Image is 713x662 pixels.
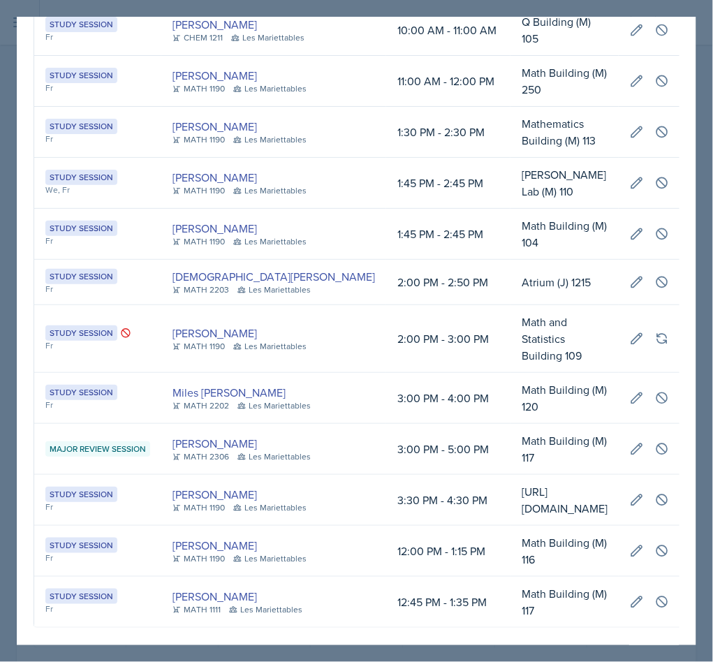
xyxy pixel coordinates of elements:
[233,133,307,146] div: Les Mariettables
[45,552,150,564] div: Fr
[386,5,510,56] td: 10:00 AM - 11:00 AM
[172,118,257,135] a: [PERSON_NAME]
[510,56,619,107] td: Math Building (M) 250
[172,31,223,44] div: CHEM 1211
[45,184,150,196] div: We, Fr
[386,305,510,373] td: 2:00 PM - 3:00 PM
[510,5,619,56] td: Q Building (M) 105
[45,325,117,341] div: Study Session
[45,385,117,400] div: Study Session
[45,501,150,513] div: Fr
[233,184,307,197] div: Les Mariettables
[233,340,307,353] div: Les Mariettables
[510,260,619,305] td: Atrium (J) 1215
[229,603,302,616] div: Les Mariettables
[233,552,307,565] div: Les Mariettables
[45,235,150,247] div: Fr
[45,82,150,94] div: Fr
[45,487,117,502] div: Study Session
[172,399,229,412] div: MATH 2202
[386,209,510,260] td: 1:45 PM - 2:45 PM
[172,552,225,565] div: MATH 1190
[172,450,229,463] div: MATH 2306
[172,169,257,186] a: [PERSON_NAME]
[172,588,257,605] a: [PERSON_NAME]
[233,235,307,248] div: Les Mariettables
[45,589,117,604] div: Study Session
[45,283,150,295] div: Fr
[510,158,619,209] td: [PERSON_NAME] Lab (M) 110
[386,56,510,107] td: 11:00 AM - 12:00 PM
[510,577,619,627] td: Math Building (M) 117
[45,119,117,134] div: Study Session
[45,441,150,457] div: Major Review Session
[172,340,225,353] div: MATH 1190
[386,107,510,158] td: 1:30 PM - 2:30 PM
[45,399,150,411] div: Fr
[172,67,257,84] a: [PERSON_NAME]
[231,31,304,44] div: Les Mariettables
[510,373,619,424] td: Math Building (M) 120
[386,158,510,209] td: 1:45 PM - 2:45 PM
[172,603,221,616] div: MATH 1111
[45,603,150,615] div: Fr
[386,577,510,627] td: 12:45 PM - 1:35 PM
[45,31,150,43] div: Fr
[510,526,619,577] td: Math Building (M) 116
[172,184,225,197] div: MATH 1190
[45,170,117,185] div: Study Session
[172,435,257,452] a: [PERSON_NAME]
[172,82,225,95] div: MATH 1190
[172,235,225,248] div: MATH 1190
[233,82,307,95] div: Les Mariettables
[172,486,257,503] a: [PERSON_NAME]
[510,305,619,373] td: Math and Statistics Building 109
[45,269,117,284] div: Study Session
[237,399,311,412] div: Les Mariettables
[237,284,311,296] div: Les Mariettables
[45,133,150,145] div: Fr
[386,260,510,305] td: 2:00 PM - 2:50 PM
[172,284,229,296] div: MATH 2203
[45,339,150,352] div: Fr
[172,384,286,401] a: Miles [PERSON_NAME]
[45,221,117,236] div: Study Session
[172,133,225,146] div: MATH 1190
[233,501,307,514] div: Les Mariettables
[386,424,510,475] td: 3:00 PM - 5:00 PM
[172,325,257,341] a: [PERSON_NAME]
[510,107,619,158] td: Mathematics Building (M) 113
[45,17,117,32] div: Study Session
[510,475,619,526] td: [URL][DOMAIN_NAME]
[172,501,225,514] div: MATH 1190
[237,450,311,463] div: Les Mariettables
[386,373,510,424] td: 3:00 PM - 4:00 PM
[172,537,257,554] a: [PERSON_NAME]
[510,424,619,475] td: Math Building (M) 117
[386,526,510,577] td: 12:00 PM - 1:15 PM
[172,16,257,33] a: [PERSON_NAME]
[386,475,510,526] td: 3:30 PM - 4:30 PM
[172,220,257,237] a: [PERSON_NAME]
[45,538,117,553] div: Study Session
[45,68,117,83] div: Study Session
[172,268,375,285] a: [DEMOGRAPHIC_DATA][PERSON_NAME]
[510,209,619,260] td: Math Building (M) 104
